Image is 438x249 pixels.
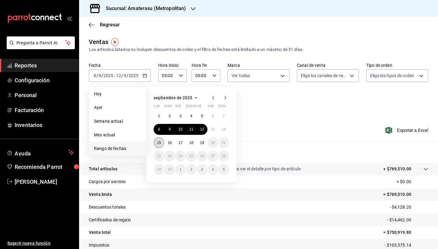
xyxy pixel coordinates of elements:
[15,178,74,186] span: [PERSON_NAME]
[189,154,193,158] abbr: 25 de septiembre de 2025
[89,46,428,53] div: Los artículos listados no incluyen descuentos de orden y el filtro de fechas está limitado a un m...
[383,229,428,236] p: = $750,919.80
[164,164,175,175] button: 30 de septiembre de 2025
[128,73,139,78] input: ----
[190,167,193,172] abbr: 2 de octubre de 2025
[197,124,207,135] button: 12 de septiembre de 2025
[211,127,215,131] abbr: 13 de septiembre de 2025
[154,94,200,101] button: septiembre de 2025
[190,114,193,118] abbr: 4 de septiembre de 2025
[169,114,171,118] abbr: 2 de septiembre de 2025
[207,137,218,148] button: 20 de septiembre de 2025
[211,154,215,158] abbr: 27 de septiembre de 2025
[179,167,182,172] abbr: 1 de octubre de 2025
[297,63,359,67] label: Canal de venta
[94,91,141,97] span: Hoy
[15,91,74,99] span: Personal
[384,242,428,248] p: - $103,575.14
[15,149,66,156] span: Ayuda
[16,40,65,46] span: Pregunta a Parrot AI
[175,124,186,135] button: 10 de septiembre de 2025
[169,127,171,131] abbr: 9 de septiembre de 2025
[164,111,175,121] button: 2 de septiembre de 2025
[218,124,229,135] button: 14 de septiembre de 2025
[154,111,164,121] button: 1 de septiembre de 2025
[175,151,186,162] button: 24 de septiembre de 2025
[168,167,172,172] abbr: 30 de septiembre de 2025
[157,154,161,158] abbr: 22 de septiembre de 2025
[387,127,428,134] button: Exportar a Excel
[168,141,172,145] abbr: 16 de septiembre de 2025
[201,167,203,172] abbr: 3 de octubre de 2025
[89,63,151,67] label: Fecha
[197,164,207,175] button: 3 de octubre de 2025
[218,151,229,162] button: 28 de septiembre de 2025
[7,240,74,247] span: Sugerir nueva función
[93,73,96,78] input: --
[212,114,214,118] abbr: 6 de septiembre de 2025
[164,151,175,162] button: 23 de septiembre de 2025
[189,141,193,145] abbr: 18 de septiembre de 2025
[89,179,126,185] p: Cargos por servicio
[98,73,101,78] input: --
[154,164,164,175] button: 29 de septiembre de 2025
[89,217,131,223] p: Certificados de regalo
[179,154,182,158] abbr: 24 de septiembre de 2025
[222,127,226,131] abbr: 14 de septiembre de 2025
[175,164,186,175] button: 1 de octubre de 2025
[186,151,196,162] button: 25 de septiembre de 2025
[121,73,123,78] span: /
[200,127,204,131] abbr: 12 de septiembre de 2025
[164,104,172,111] abbr: martes
[383,191,428,198] p: = $769,510.00
[15,121,74,129] span: Inventarios
[222,154,226,158] abbr: 28 de septiembre de 2025
[397,179,428,185] p: + $0.00
[15,61,74,70] span: Reportes
[100,22,120,28] span: Regresar
[15,76,74,84] span: Configuración
[207,104,214,111] abbr: sábado
[89,204,126,210] p: Descuentos totales
[211,141,215,145] abbr: 20 de septiembre de 2025
[218,164,229,175] button: 5 de octubre de 2025
[222,141,226,145] abbr: 21 de septiembre de 2025
[89,148,428,155] p: Resumen
[94,132,141,138] span: Mes actual
[15,163,74,171] span: Recomienda Parrot
[201,114,203,118] abbr: 5 de septiembre de 2025
[175,104,181,111] abbr: miércoles
[179,127,182,131] abbr: 10 de septiembre de 2025
[158,63,187,67] label: Hora inicio
[154,137,164,148] button: 15 de septiembre de 2025
[157,167,161,172] abbr: 29 de septiembre de 2025
[200,154,204,158] abbr: 26 de septiembre de 2025
[207,124,218,135] button: 13 de septiembre de 2025
[197,137,207,148] button: 19 de septiembre de 2025
[15,106,74,114] span: Facturación
[197,111,207,121] button: 5 de septiembre de 2025
[197,151,207,162] button: 26 de septiembre de 2025
[123,73,127,78] input: --
[218,104,226,111] abbr: domingo
[164,124,175,135] button: 9 de septiembre de 2025
[94,118,141,124] span: Semana actual
[223,167,225,172] abbr: 5 de octubre de 2025
[192,63,220,67] label: Hora fin
[89,37,108,46] div: Ventas
[4,44,75,50] a: Pregunta a Parrot AI
[390,204,428,210] p: - $4,128.20
[175,111,186,121] button: 3 de septiembre de 2025
[7,36,75,49] button: Pregunta a Parrot AI
[154,104,160,111] abbr: lunes
[179,114,182,118] abbr: 3 de septiembre de 2025
[89,229,111,236] p: Venta total
[212,167,214,172] abbr: 4 de octubre de 2025
[186,137,196,148] button: 18 de septiembre de 2025
[186,104,222,111] abbr: jueves
[94,145,141,152] span: Rango de fechas
[116,73,121,78] input: --
[186,111,196,121] button: 4 de septiembre de 2025
[366,63,428,67] label: Tipo de orden
[179,141,182,145] abbr: 17 de septiembre de 2025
